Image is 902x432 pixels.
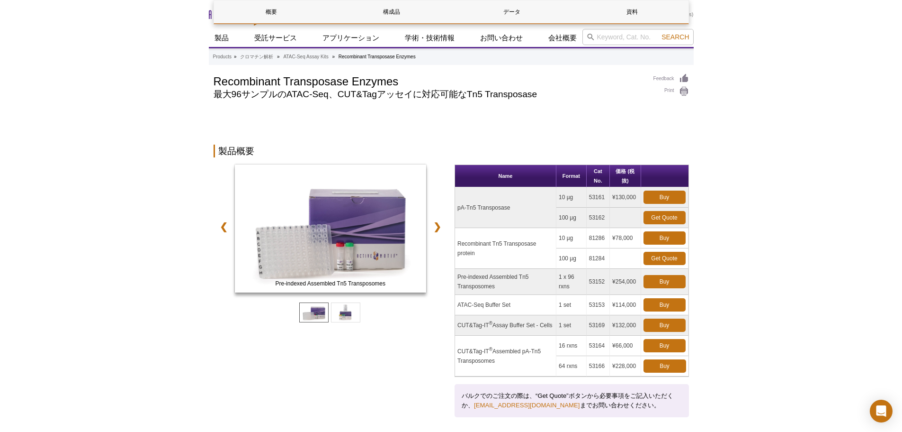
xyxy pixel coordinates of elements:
[643,211,686,224] a: Get Quote
[556,228,587,248] td: 10 µg
[610,187,641,208] td: ¥130,000
[661,33,689,41] span: Search
[556,248,587,269] td: 100 µg
[610,165,641,187] th: 価格 (税抜)
[455,0,570,23] a: データ
[214,74,644,88] h1: Recombinant Transposase Enzymes
[556,208,587,228] td: 100 µg
[332,54,335,59] li: »
[249,29,303,47] a: 受託サービス
[317,29,385,47] a: アプリケーション
[643,191,686,204] a: Buy
[209,29,234,47] a: 製品
[556,269,587,295] td: 1 x 96 rxns
[582,29,694,45] input: Keyword, Cat. No.
[339,54,416,59] li: Recombinant Transposase Enzymes
[587,165,610,187] th: Cat No.
[870,400,893,423] div: Open Intercom Messenger
[234,54,237,59] li: »
[610,295,641,315] td: ¥114,000
[235,165,427,293] img: Pre-indexed Assembled Tn5 Transposomes
[575,0,690,23] a: 資料
[214,0,329,23] a: 概要
[474,29,528,47] a: お問い合わせ
[455,269,556,295] td: Pre-indexed Assembled Tn5 Transposomes
[462,391,682,410] p: バルクでのご注文の際は、“Get Quote”ボタンから必要事項をご記入いただくか、 までお問い合わせください。
[556,295,587,315] td: 1 set
[587,295,610,315] td: 53153
[455,165,556,187] th: Name
[643,298,686,312] a: Buy
[556,315,587,336] td: 1 set
[643,339,686,352] a: Buy
[610,356,641,377] td: ¥228,000
[556,336,587,356] td: 16 rxns
[489,347,492,352] sup: ®
[455,187,556,228] td: pA-Tn5 Transposase
[610,315,641,336] td: ¥132,000
[556,187,587,208] td: 10 µg
[399,29,460,47] a: 学術・技術情報
[455,295,556,315] td: ATAC-Seq Buffer Set
[643,359,686,373] a: Buy
[653,74,689,84] a: Feedback
[643,252,686,265] a: Get Quote
[237,279,424,288] span: Pre-indexed Assembled Tn5 Transposomes
[283,53,328,61] a: ATAC-Seq Assay Kits
[587,269,610,295] td: 53152
[214,145,689,157] h2: 製品概要
[214,90,644,99] h2: 最大96サンプルのATAC-Seq、CUT&Tagアッセイに対応可能なTn5 Transposase
[610,269,641,295] td: ¥254,000
[643,275,686,288] a: Buy
[653,86,689,97] a: Print
[277,54,280,59] li: »
[455,336,556,377] td: CUT&Tag-IT Assembled pA-Tn5 Transposomes
[455,315,556,336] td: CUT&Tag-IT Assay Buffer Set - Cells
[587,208,610,228] td: 53162
[556,165,587,187] th: Format
[587,315,610,336] td: 53169
[587,228,610,248] td: 81286
[556,356,587,377] td: 64 rxns
[474,402,580,409] a: [EMAIL_ADDRESS][DOMAIN_NAME]
[610,228,641,248] td: ¥78,000
[587,248,610,269] td: 81284
[334,0,449,23] a: 構成品
[610,336,641,356] td: ¥66,000
[240,53,273,61] a: クロマチン解析
[643,231,686,245] a: Buy
[587,187,610,208] td: 53161
[587,356,610,377] td: 53166
[587,336,610,356] td: 53164
[659,33,692,41] button: Search
[455,228,556,269] td: Recombinant Tn5 Transposase protein
[214,216,234,238] a: ❮
[235,165,427,295] a: ATAC-Seq Kit
[427,216,447,238] a: ❯
[643,319,686,332] a: Buy
[489,321,492,326] sup: ®
[213,53,232,61] a: Products
[543,29,582,47] a: 会社概要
